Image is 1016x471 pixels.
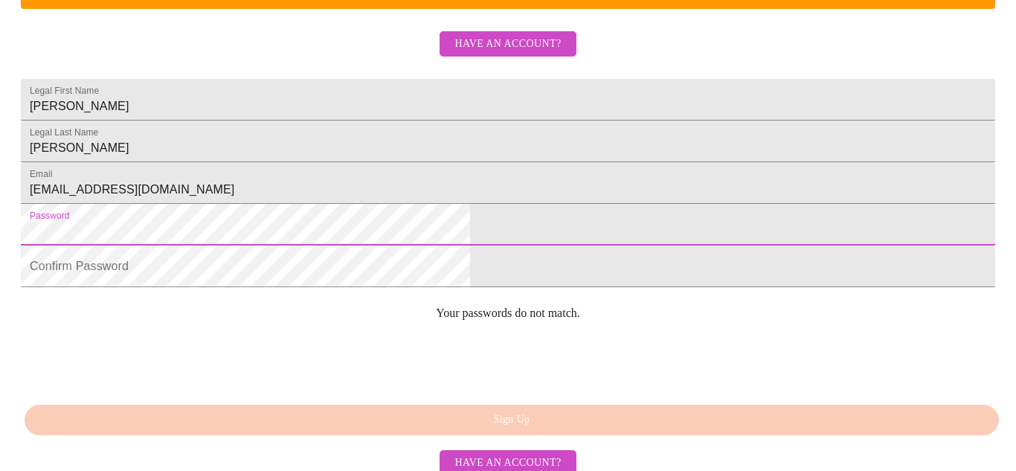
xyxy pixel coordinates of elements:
button: Have an account? [440,31,576,57]
iframe: reCAPTCHA [21,332,247,390]
p: Your passwords do not match. [21,307,995,320]
span: Have an account? [454,35,561,54]
a: Have an account? [436,455,579,468]
a: Have an account? [436,48,579,60]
